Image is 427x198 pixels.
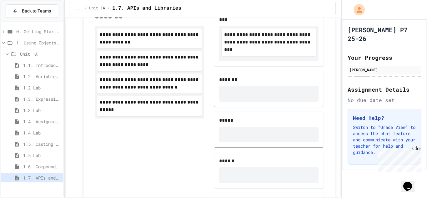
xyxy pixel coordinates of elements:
[349,67,419,73] div: [PERSON_NAME]
[23,107,61,114] span: 1.3 Lab
[6,4,58,18] button: Back to Teams
[348,25,421,43] h1: [PERSON_NAME] P7 25-26
[23,129,61,136] span: 1.4 Lab
[3,3,43,40] div: Chat with us now!Close
[353,114,416,122] h3: Need Help?
[23,118,61,125] span: 1.4. Assignment and Input
[20,51,61,57] span: Unit 1A
[23,84,61,91] span: 1.2 Lab
[347,3,366,17] div: My Account
[23,152,61,159] span: 1.5 Lab
[89,6,105,11] span: Unit 1A
[84,6,87,11] span: /
[23,96,61,102] span: 1.3. Expressions and Output [New]
[348,85,421,94] h2: Assignment Details
[108,6,110,11] span: /
[353,124,416,155] p: Switch to "Grade View" to access the chat feature and communicate with your teacher for help and ...
[16,39,61,46] span: 1. Using Objects and Methods
[112,5,181,12] span: 1.7. APIs and Libraries
[375,146,421,172] iframe: chat widget
[23,175,61,181] span: 1.7. APIs and Libraries
[401,173,421,192] iframe: chat widget
[16,28,61,35] span: 0: Getting Started
[22,8,51,14] span: Back to Teams
[23,73,61,80] span: 1.2. Variables and Data Types
[348,53,421,62] h2: Your Progress
[348,96,421,104] div: No due date set
[75,6,82,11] span: ...
[23,62,61,69] span: 1.1. Introduction to Algorithms, Programming, and Compilers
[23,163,61,170] span: 1.6. Compound Assignment Operators
[23,141,61,147] span: 1.5. Casting and Ranges of Values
